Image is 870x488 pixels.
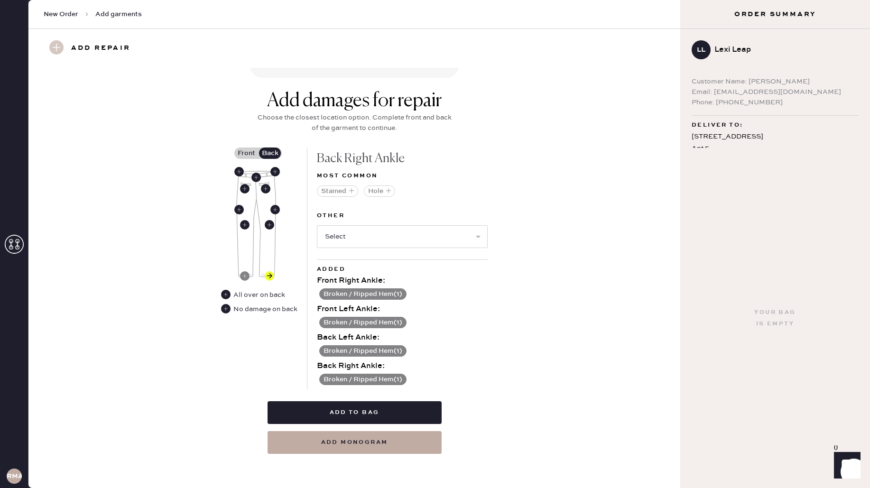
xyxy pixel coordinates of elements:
div: Back Right Ankle [317,147,488,170]
div: Back Right Ankle : [317,360,488,372]
div: Lexi Leap [714,44,851,55]
h3: Add repair [71,40,130,56]
div: Customer Name: [PERSON_NAME] [692,76,859,87]
div: Back Left Waistband [234,167,244,176]
div: All over on back [233,290,285,300]
button: Broken / Ripped Hem(1) [319,345,407,357]
h3: Order Summary [680,9,870,19]
div: Back Right Pocket [261,184,270,193]
th: Description [102,154,792,166]
button: Stained [317,185,358,197]
div: Back Right Ankle [265,271,274,281]
td: 1 [792,166,838,179]
button: add monogram [268,431,442,454]
button: Broken / Ripped Hem(1) [319,374,407,385]
div: Added [317,264,488,275]
div: [STREET_ADDRESS] Apt 5 [GEOGRAPHIC_DATA] , CA 90019 [692,131,859,167]
div: Front Left Ankle : [317,304,488,315]
button: Hole [364,185,395,197]
div: Back Right Waistband [270,167,280,176]
span: Deliver to: [692,120,743,131]
button: Broken / Ripped Hem(1) [319,288,407,300]
div: Back Left Pocket [240,184,250,193]
div: Choose the closest location option. Complete front and back of the garment to continue. [255,112,454,133]
td: Basic Strap Dress - Reformation - Aubree linen dress slate check - Size: xs [102,166,792,179]
div: Add damages for repair [255,90,454,112]
button: Broken / Ripped Hem(1) [319,317,407,328]
iframe: Front Chat [825,445,866,486]
div: # 88760 [PERSON_NAME] [PERSON_NAME] [EMAIL_ADDRESS][DOMAIN_NAME] [30,106,838,140]
div: Back Left Ankle : [317,332,488,343]
div: Back Left Leg [240,220,250,230]
span: Add garments [95,9,142,19]
div: Order # 81976 [30,69,838,80]
div: Phone: [PHONE_NUMBER] [692,97,859,108]
div: Back Left Ankle [240,271,250,281]
label: Front [234,147,258,159]
div: Front Right Ankle : [317,275,488,286]
h3: LL [697,46,705,53]
label: Back [258,147,282,159]
div: Back Right Leg [265,220,274,230]
th: ID [30,154,102,166]
td: 921608 [30,166,102,179]
div: Most common [317,170,488,182]
div: All over on back [221,290,286,300]
div: Back Right Side Seam [270,205,280,214]
img: Garment image [236,171,276,278]
div: No damage on back [233,304,297,314]
div: Customer information [30,94,838,106]
th: QTY [792,154,838,166]
div: No damage on back [221,304,297,314]
label: Other [317,210,488,221]
span: New Order [44,9,78,19]
div: Email: [EMAIL_ADDRESS][DOMAIN_NAME] [692,87,859,97]
div: Back Center Seam [251,173,261,182]
div: Back Left Side Seam [234,205,244,214]
button: Add to bag [268,401,442,424]
div: Packing list [30,57,838,69]
h3: RMA [7,473,22,479]
div: Your bag is empty [754,307,796,330]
